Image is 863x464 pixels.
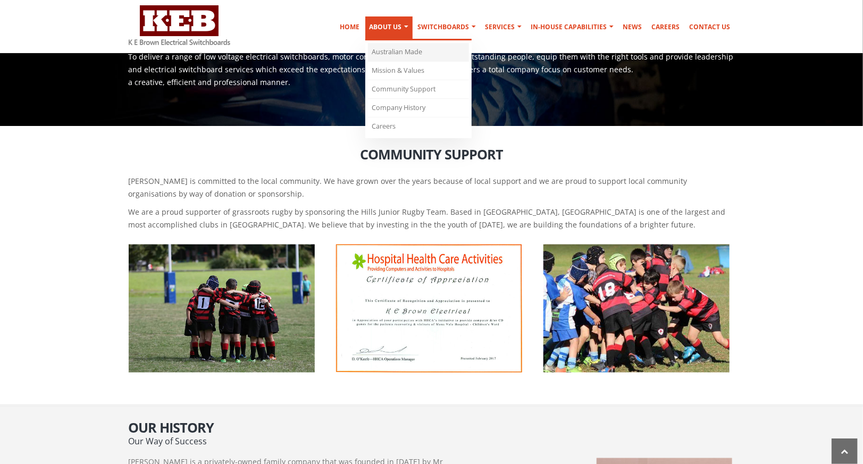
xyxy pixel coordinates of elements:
p: Our Way of Success [129,435,735,448]
a: Careers [648,16,684,38]
a: Home [336,16,364,38]
h2: Community Support [129,139,735,162]
a: Australian Made [368,43,469,62]
p: We are a proud supporter of grassroots rugby by sponsoring the Hills Junior Rugby Team. Based in ... [129,206,735,231]
a: Contact Us [685,16,735,38]
a: Careers [368,117,469,136]
a: Services [481,16,526,38]
a: Community Support [368,80,469,99]
a: News [619,16,647,38]
a: Mission & Values [368,62,469,80]
p: Select outstanding people, equip them with the right tools and provide leadership that fosters a ... [440,50,735,76]
a: In-house Capabilities [527,16,618,38]
p: [PERSON_NAME] is committed to the local community. We have grown over the years because of local ... [129,175,735,200]
a: About Us [365,16,413,40]
img: K E Brown Electrical Switchboards [129,5,230,45]
a: Switchboards [414,16,480,38]
p: To deliver a range of low voltage electrical switchboards, motor control centres and electrical s... [129,50,424,89]
h2: Our History [129,420,735,435]
a: Company History [368,99,469,117]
